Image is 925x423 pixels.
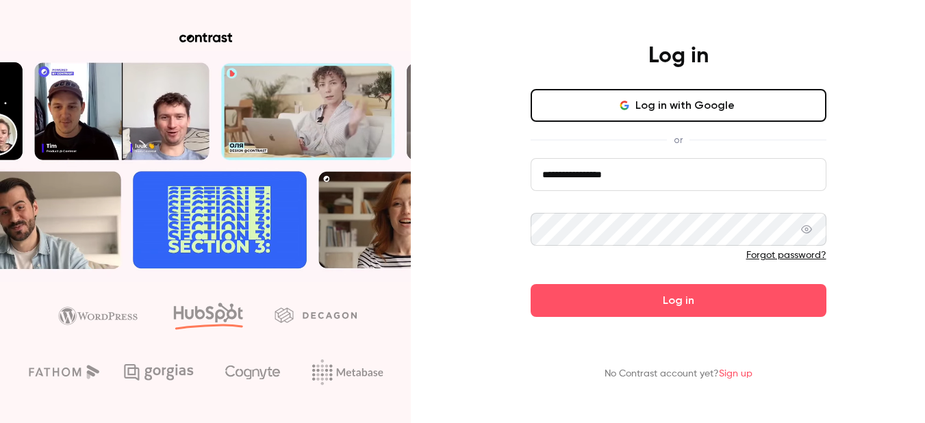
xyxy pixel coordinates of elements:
[531,284,826,317] button: Log in
[275,307,357,322] img: decagon
[667,133,689,147] span: or
[531,89,826,122] button: Log in with Google
[746,251,826,260] a: Forgot password?
[605,367,752,381] p: No Contrast account yet?
[648,42,709,70] h4: Log in
[719,369,752,379] a: Sign up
